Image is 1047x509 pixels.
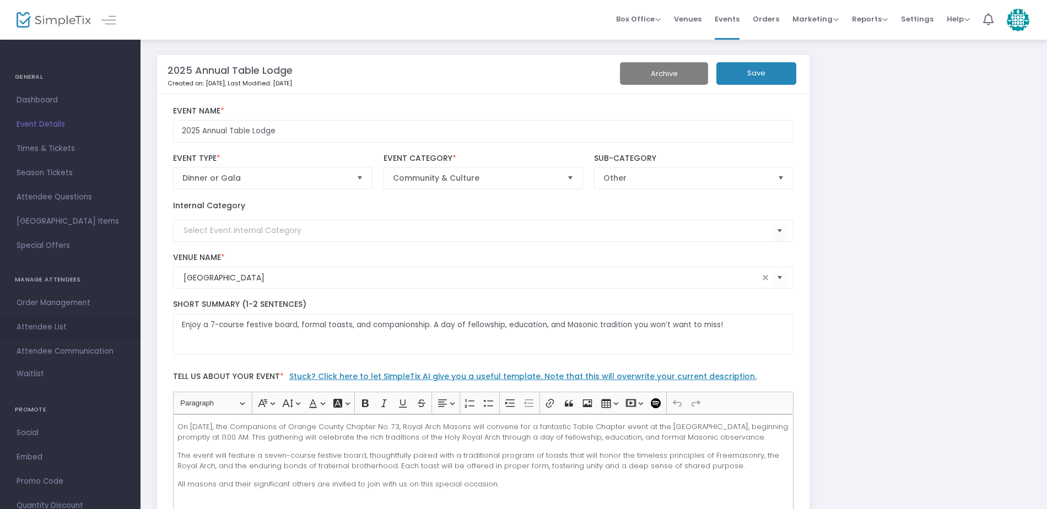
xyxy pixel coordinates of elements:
[563,167,578,188] button: Select
[173,106,794,116] label: Event Name
[168,366,799,392] label: Tell us about your event
[177,479,789,490] p: All masons and their significant others are invited to join with us on this special occasion.
[173,253,794,263] label: Venue Name
[716,62,796,85] button: Save
[792,14,839,24] span: Marketing
[184,225,773,236] input: Select Event Internal Category
[352,167,368,188] button: Select
[17,190,124,204] span: Attendee Questions
[17,296,124,310] span: Order Management
[168,79,589,88] p: Created on: [DATE]
[15,399,126,421] h4: PROMOTE
[17,426,124,440] span: Social
[384,154,584,164] label: Event Category
[177,450,789,472] p: The event will feature a seven-course festive board, thoughtfully paired with a traditional progr...
[17,450,124,464] span: Embed
[17,117,124,132] span: Event Details
[759,271,772,284] span: clear
[674,5,701,33] span: Venues
[17,239,124,253] span: Special Offers
[17,214,124,229] span: [GEOGRAPHIC_DATA] Items
[173,299,306,310] span: Short Summary (1-2 Sentences)
[289,371,757,382] a: Stuck? Click here to let SimpleTix AI give you a useful template. Note that this will overwrite y...
[901,5,933,33] span: Settings
[772,219,787,242] button: Select
[17,320,124,334] span: Attendee List
[603,172,769,183] span: Other
[17,142,124,156] span: Times & Tickets
[182,172,348,183] span: Dinner or Gala
[225,79,292,88] span: , Last Modified: [DATE]
[773,167,789,188] button: Select
[715,5,740,33] span: Events
[17,344,124,359] span: Attendee Communication
[173,392,794,414] div: Editor toolbar
[17,93,124,107] span: Dashboard
[594,154,794,164] label: Sub-Category
[173,154,373,164] label: Event Type
[180,397,238,410] span: Paragraph
[17,166,124,180] span: Season Tickets
[393,172,559,183] span: Community & Culture
[175,394,250,411] button: Paragraph
[616,14,661,24] span: Box Office
[15,269,126,291] h4: MANAGE ATTENDEES
[184,272,759,284] input: Select Venue
[173,120,794,143] input: Enter Event Name
[15,66,126,88] h4: GENERAL
[620,62,708,85] button: Archive
[177,421,789,443] p: On [DATE], the Companions of Orange County Chapter No. 73, Royal Arch Masons will convene for a f...
[17,369,44,380] span: Waitlist
[852,14,888,24] span: Reports
[173,200,245,212] label: Internal Category
[753,5,779,33] span: Orders
[947,14,970,24] span: Help
[17,474,124,489] span: Promo Code
[772,267,787,289] button: Select
[168,63,293,78] m-panel-title: 2025 Annual Table Lodge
